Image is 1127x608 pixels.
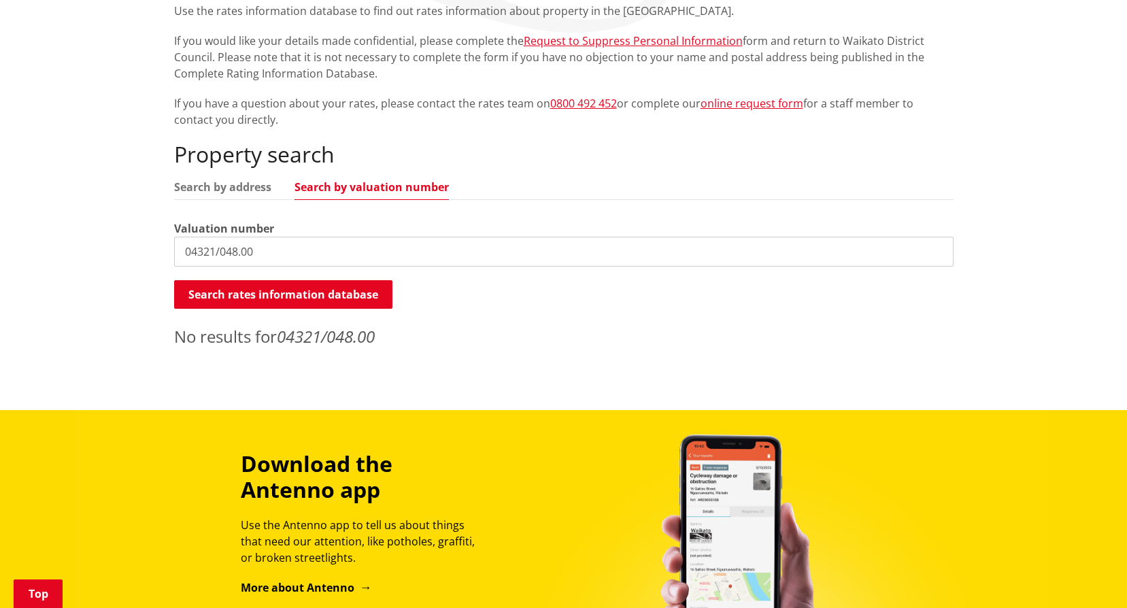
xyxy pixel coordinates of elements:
[1064,551,1113,600] iframe: Messenger Launcher
[241,517,487,566] p: Use the Antenno app to tell us about things that need our attention, like potholes, graffiti, or ...
[550,96,617,111] a: 0800 492 452
[174,33,954,82] p: If you would like your details made confidential, please complete the form and return to Waikato ...
[174,220,274,237] label: Valuation number
[174,141,954,167] h2: Property search
[174,3,954,19] p: Use the rates information database to find out rates information about property in the [GEOGRAPHI...
[174,95,954,128] p: If you have a question about your rates, please contact the rates team on or complete our for a s...
[701,96,803,111] a: online request form
[295,182,449,192] a: Search by valuation number
[174,324,954,349] p: No results for
[524,33,743,48] a: Request to Suppress Personal Information
[174,237,954,267] input: e.g. 03920/020.01A
[241,451,487,503] h3: Download the Antenno app
[14,579,63,608] a: Top
[277,325,375,348] em: 04321/048.00
[241,580,372,595] a: More about Antenno
[174,182,271,192] a: Search by address
[174,280,392,309] button: Search rates information database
